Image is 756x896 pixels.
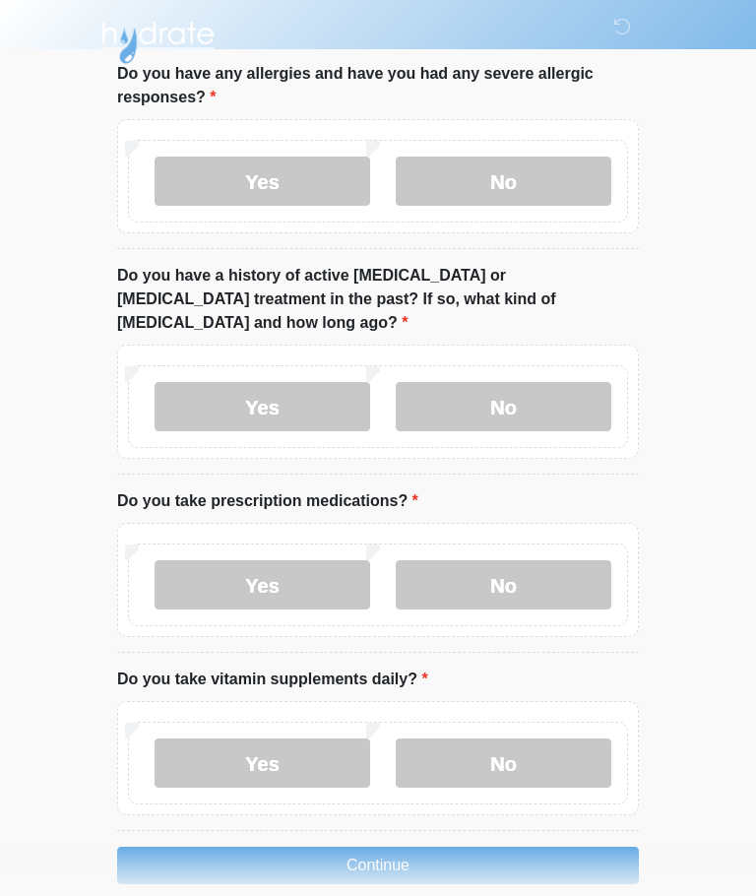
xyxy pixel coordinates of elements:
label: No [396,157,611,206]
label: Do you have a history of active [MEDICAL_DATA] or [MEDICAL_DATA] treatment in the past? If so, wh... [117,264,639,335]
label: Do you take prescription medications? [117,489,418,513]
label: Yes [155,382,370,431]
img: Hydrate IV Bar - Arcadia Logo [97,15,218,65]
button: Continue [117,847,639,884]
label: No [396,738,611,788]
label: No [396,560,611,609]
label: Yes [155,560,370,609]
label: No [396,382,611,431]
label: Do you have any allergies and have you had any severe allergic responses? [117,62,639,109]
label: Yes [155,738,370,788]
label: Yes [155,157,370,206]
label: Do you take vitamin supplements daily? [117,668,428,691]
